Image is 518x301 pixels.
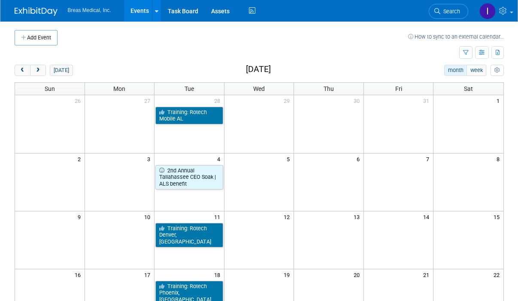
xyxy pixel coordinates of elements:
button: myCustomButton [491,65,503,76]
span: 14 [422,211,433,222]
span: 18 [213,269,224,280]
span: 27 [143,95,154,106]
span: 7 [425,154,433,164]
span: 22 [493,269,503,280]
button: month [444,65,467,76]
span: Wed [253,85,265,92]
span: Sat [464,85,473,92]
span: 17 [143,269,154,280]
span: 16 [74,269,85,280]
a: Training: Rotech Mobile AL [155,107,223,124]
img: ExhibitDay [15,7,58,16]
button: next [30,65,46,76]
button: week [467,65,486,76]
span: 15 [493,211,503,222]
a: How to sync to an external calendar... [408,33,504,40]
span: 21 [422,269,433,280]
span: Mon [113,85,125,92]
span: 5 [286,154,294,164]
span: 26 [74,95,85,106]
span: 6 [356,154,364,164]
span: 8 [496,154,503,164]
span: 10 [143,211,154,222]
span: Thu [324,85,334,92]
span: Search [440,8,460,15]
span: Fri [395,85,402,92]
span: 31 [422,95,433,106]
span: 9 [77,211,85,222]
span: Breas Medical, Inc. [68,7,111,13]
span: 19 [283,269,294,280]
span: 20 [353,269,364,280]
button: [DATE] [50,65,73,76]
img: Inga Dolezar [479,3,496,19]
i: Personalize Calendar [494,68,500,73]
span: Tue [185,85,194,92]
a: Search [429,4,468,19]
span: Sun [45,85,55,92]
span: 13 [353,211,364,222]
span: 1 [496,95,503,106]
span: 30 [353,95,364,106]
span: 3 [146,154,154,164]
h2: [DATE] [246,65,271,74]
a: Training: Rotech Denver, [GEOGRAPHIC_DATA] [155,223,223,247]
span: 28 [213,95,224,106]
span: 29 [283,95,294,106]
span: 4 [216,154,224,164]
button: prev [15,65,30,76]
span: 2 [77,154,85,164]
span: 12 [283,211,294,222]
span: 11 [213,211,224,222]
button: Add Event [15,30,58,45]
a: 2nd Annual Tallahassee CEO Soak | ALS benefit [155,165,223,190]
